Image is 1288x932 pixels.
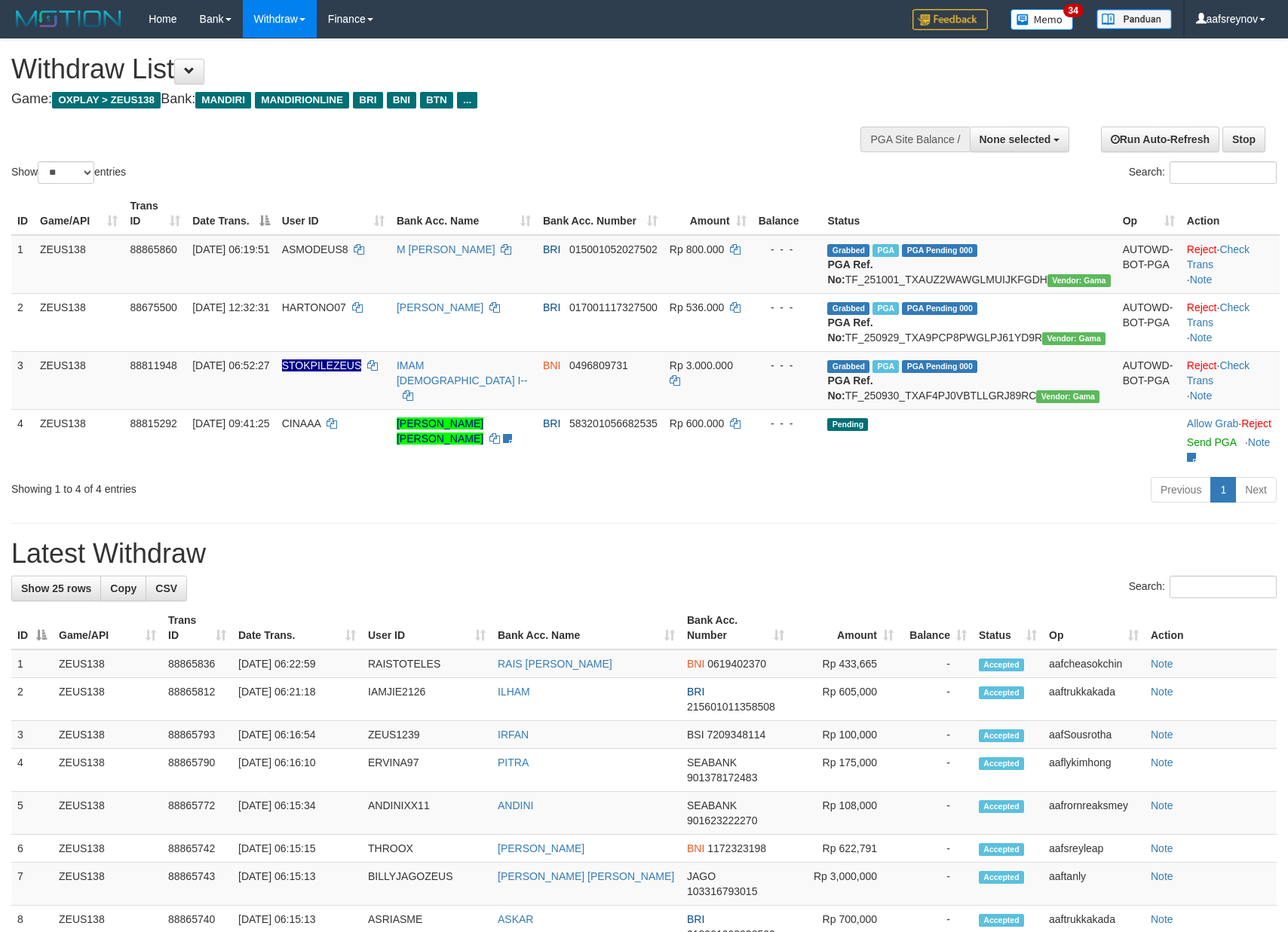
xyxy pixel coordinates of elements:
[821,235,1116,294] td: TF_251001_TXAUZ2WAWGLMUIJKFGDH
[827,374,872,402] b: PGA Ref. No:
[192,301,269,313] span: [DATE] 12:32:31
[162,607,232,649] th: Trans ID: activate to sort column ascending
[1187,417,1238,429] a: Allow Grab
[980,133,1051,145] span: None selected
[232,721,362,749] td: [DATE] 06:16:54
[34,235,124,294] td: ZEUS138
[902,244,977,257] span: PGA Pending
[1235,477,1277,503] a: Next
[255,92,349,108] span: MANDIRIONLINE
[670,417,724,429] span: Rp 600.000
[900,721,973,749] td: -
[1170,576,1277,598] input: Search:
[362,749,492,792] td: ERVINA97
[827,360,869,373] span: Grabbed
[38,161,94,184] select: Showentries
[707,842,766,854] span: Copy 1172323198 to clipboard
[1248,436,1271,448] a: Note
[1151,686,1173,698] a: Note
[687,885,757,897] span: Copy 103316793015 to clipboard
[498,729,529,741] a: IRFAN
[970,127,1070,152] button: None selected
[790,721,900,749] td: Rp 100,000
[397,301,483,313] a: [PERSON_NAME]
[979,843,1024,856] span: Accepted
[53,678,162,721] td: ZEUS138
[687,870,716,882] span: JAGO
[110,582,136,594] span: Copy
[1043,749,1145,792] td: aaflykimhong
[420,92,453,108] span: BTN
[1151,477,1211,503] a: Previous
[162,721,232,749] td: 88865793
[21,582,91,594] span: Show 25 rows
[498,756,529,769] a: PITRA
[11,8,126,30] img: MOTION_logo.png
[912,9,988,30] img: Feedback.jpg
[569,301,658,313] span: Copy 017001117327500 to clipboard
[860,127,969,152] div: PGA Site Balance /
[687,686,704,698] span: BRI
[1043,835,1145,863] td: aafsreyleap
[569,243,658,255] span: Copy 015001052027502 to clipboard
[1129,161,1277,184] label: Search:
[195,92,251,108] span: MANDIRI
[902,302,977,315] span: PGA Pending
[1151,729,1173,741] a: Note
[1187,359,1250,387] a: Check Trans
[1241,417,1271,429] a: Reject
[192,359,269,371] span: [DATE] 06:52:27
[232,863,362,906] td: [DATE] 06:15:13
[1210,477,1236,503] a: 1
[11,576,101,601] a: Show 25 rows
[687,913,704,925] span: BRI
[34,409,124,471] td: ZEUS138
[1187,436,1236,448] a: Send PGA
[759,416,816,431] div: - - -
[11,749,53,792] td: 4
[53,835,162,863] td: ZEUS138
[162,835,232,863] td: 88865742
[1063,4,1084,17] span: 34
[681,607,790,649] th: Bank Acc. Number: activate to sort column ascending
[973,607,1043,649] th: Status: activate to sort column ascending
[282,243,348,255] span: ASMODEUS8
[282,417,320,429] span: CINAAA
[53,607,162,649] th: Game/API: activate to sort column ascending
[1170,161,1277,184] input: Search:
[790,607,900,649] th: Amount: activate to sort column ascending
[790,678,900,721] td: Rp 605,000
[146,576,187,601] a: CSV
[362,678,492,721] td: IAMJIE2126
[1043,649,1145,678] td: aafcheasokchin
[1043,863,1145,906] td: aaftanly
[1096,9,1172,29] img: panduan.png
[162,792,232,835] td: 88865772
[872,244,899,257] span: Marked by aaftrukkakada
[1151,756,1173,769] a: Note
[34,192,124,235] th: Game/API: activate to sort column ascending
[232,792,362,835] td: [DATE] 06:15:34
[1101,127,1219,152] a: Run Auto-Refresh
[1187,243,1250,270] a: Check Trans
[1151,799,1173,811] a: Note
[362,863,492,906] td: BILLYJAGOZEUS
[872,302,899,315] span: Marked by aaftrukkakada
[670,359,733,371] span: Rp 3.000.000
[902,360,977,373] span: PGA Pending
[537,192,664,235] th: Bank Acc. Number: activate to sort column ascending
[498,799,533,811] a: ANDINI
[827,258,872,286] b: PGA Ref. No:
[900,863,973,906] td: -
[979,659,1024,671] span: Accepted
[232,607,362,649] th: Date Trans.: activate to sort column ascending
[11,863,53,906] td: 7
[979,914,1024,927] span: Accepted
[397,243,495,255] a: M [PERSON_NAME]
[498,870,674,882] a: [PERSON_NAME] [PERSON_NAME]
[232,749,362,792] td: [DATE] 06:16:10
[1222,127,1265,152] a: Stop
[11,92,844,107] h4: Game: Bank:
[1190,390,1213,402] a: Note
[11,161,126,184] label: Show entries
